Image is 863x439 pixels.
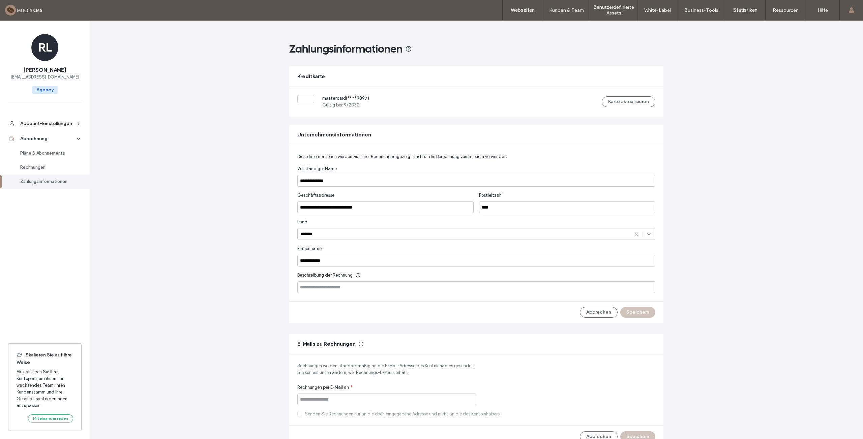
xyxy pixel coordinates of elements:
[297,340,356,348] span: E-Mails zu Rechnungen
[297,384,349,391] span: Rechnungen per E-Mail an
[733,7,757,13] label: Statistiken
[818,7,828,13] label: Hilfe
[20,164,76,171] div: Rechnungen
[297,154,508,159] span: Diese Informationen werden auf Ihrer Rechnung angezeigt und für die Berechnung von Steuern verwen...
[20,178,76,185] div: Zahlungsinformationen
[10,74,79,81] span: [EMAIL_ADDRESS][DOMAIN_NAME]
[289,42,403,56] span: Zahlungsinformationen
[644,7,671,13] label: White-Label
[773,7,799,13] label: Ressourcen
[297,272,353,279] span: Beschreibung der Rechnung
[590,4,637,16] label: Benutzerdefinierte Assets
[24,66,66,74] span: [PERSON_NAME]
[684,7,718,13] label: Business-Tools
[297,245,322,252] span: Firmenname
[305,411,501,417] div: Senden Sie Rechnungen nur an die oben eingegebene Adresse und nicht an die des Kontoinhabers.
[17,352,73,366] span: Skalieren Sie auf Ihre Weise
[602,96,655,107] button: Karte aktualisieren
[20,135,76,142] div: Abrechnung
[17,369,73,409] span: Aktualisieren Sie Ihren Kontoplan, um ihn an Ihr wachsendes Team, Ihren Kundenstamm und Ihre Gesc...
[297,165,337,172] span: Vollständiger Name
[580,307,618,318] button: Abbrechen
[549,7,584,13] label: Kunden & Team
[322,95,369,102] span: mastercard (**** 9897 )
[28,414,73,422] button: Miteinander reden
[20,150,76,157] div: Pläne & Abonnements
[297,363,655,376] span: Rechnungen werden standardmäßig an die E-Mail-Adresse des Kontoinhabers gesendet. Sie können unte...
[31,34,58,61] div: RL
[15,5,30,11] span: Hilfe
[20,120,76,127] div: Account-Einstellungen
[297,73,325,80] span: Kreditkarte
[297,219,307,225] span: Land
[511,7,535,13] label: Webseiten
[479,192,503,199] span: Postleitzahl
[297,131,371,138] span: Unternehmensinformationen
[32,86,58,94] span: Agency
[297,192,334,199] span: Geschäftsadresse
[322,102,369,108] span: Gültig bis: 9 / 2030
